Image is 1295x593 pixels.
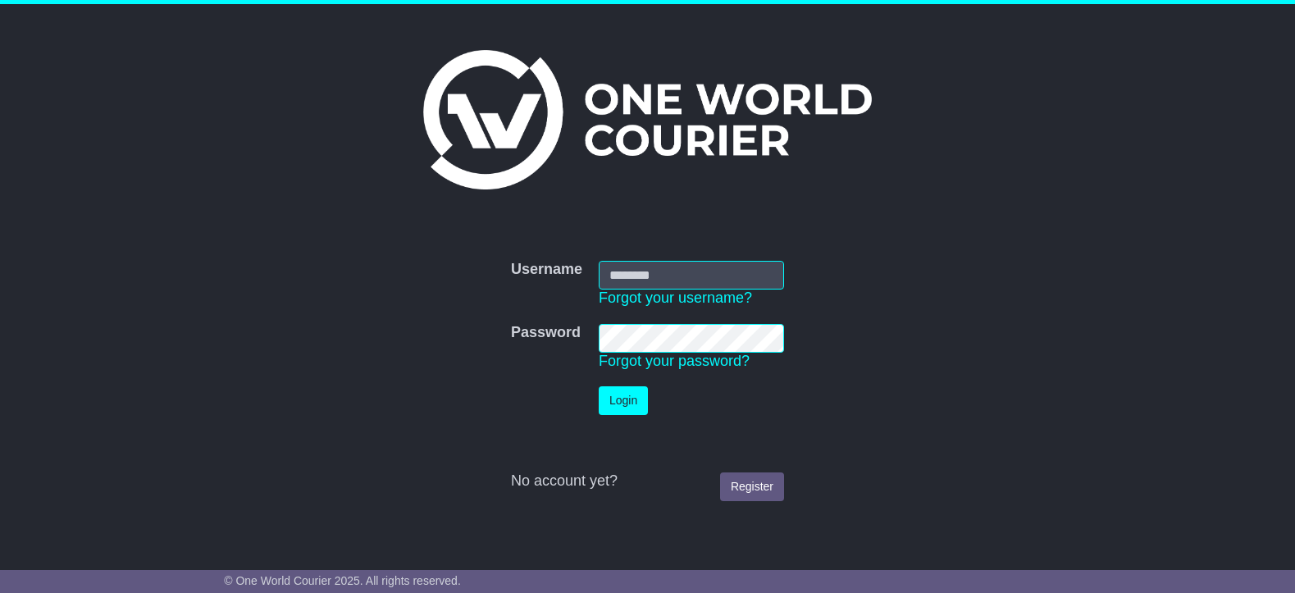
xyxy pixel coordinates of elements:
[511,472,784,490] div: No account yet?
[720,472,784,501] a: Register
[224,574,461,587] span: © One World Courier 2025. All rights reserved.
[423,50,871,189] img: One World
[511,261,582,279] label: Username
[599,353,750,369] a: Forgot your password?
[511,324,581,342] label: Password
[599,290,752,306] a: Forgot your username?
[599,386,648,415] button: Login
